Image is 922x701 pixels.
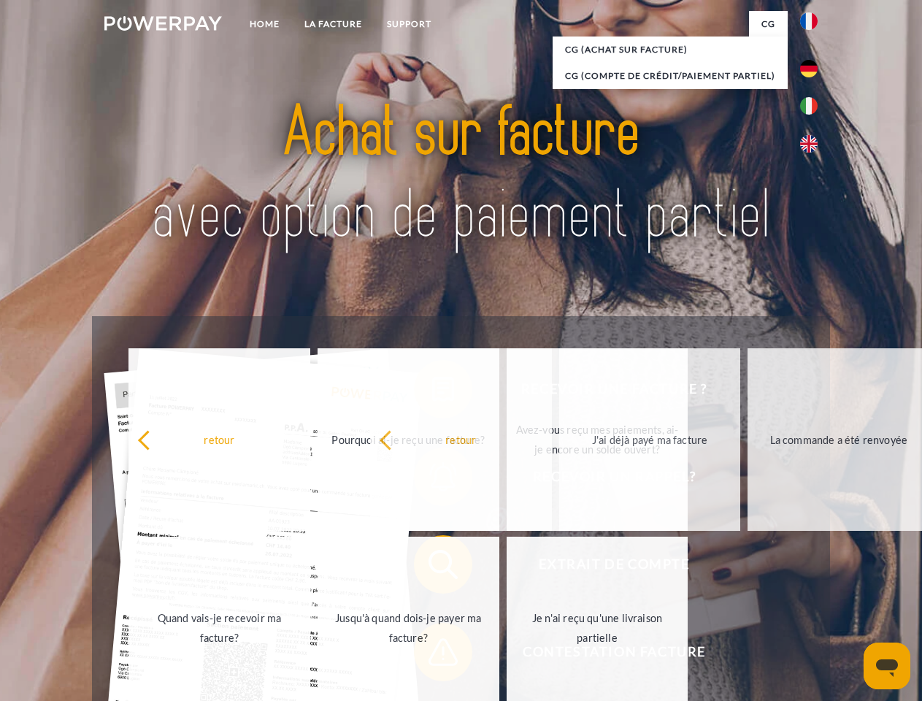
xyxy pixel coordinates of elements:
div: Je n'ai reçu qu'une livraison partielle [515,608,680,648]
img: it [800,97,818,115]
img: de [800,60,818,77]
div: retour [379,429,543,449]
div: retour [137,429,301,449]
a: CG (achat sur facture) [553,37,788,63]
div: Jusqu'à quand dois-je payer ma facture? [326,608,491,648]
iframe: Bouton de lancement de la fenêtre de messagerie [864,643,910,689]
div: J'ai déjà payé ma facture [568,429,732,449]
a: Home [237,11,292,37]
a: CG [749,11,788,37]
div: La commande a été renvoyée [756,429,921,449]
a: Support [374,11,444,37]
a: CG (Compte de crédit/paiement partiel) [553,63,788,89]
img: title-powerpay_fr.svg [139,70,783,280]
img: logo-powerpay-white.svg [104,16,222,31]
img: en [800,135,818,153]
div: Quand vais-je recevoir ma facture? [137,608,301,648]
img: fr [800,12,818,30]
div: Pourquoi ai-je reçu une facture? [326,429,491,449]
a: LA FACTURE [292,11,374,37]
